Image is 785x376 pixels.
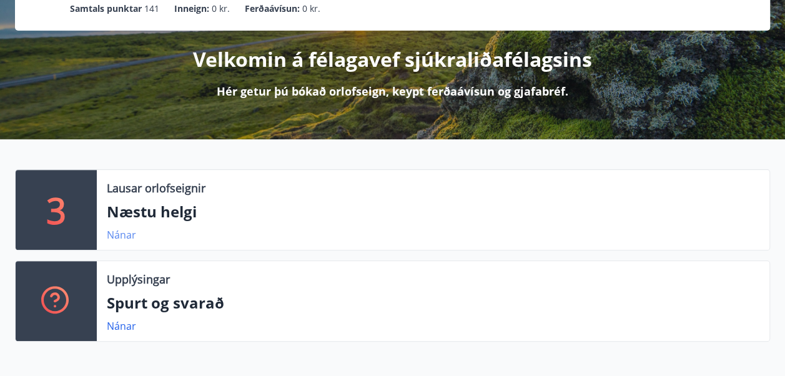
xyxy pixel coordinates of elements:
[107,201,759,222] p: Næstu helgi
[302,2,320,16] span: 0 kr.
[107,319,136,333] a: Nánar
[107,292,759,314] p: Spurt og svarað
[245,2,300,16] p: Ferðaávísun :
[46,186,66,234] p: 3
[107,180,205,196] p: Lausar orlofseignir
[107,271,170,287] p: Upplýsingar
[212,2,230,16] span: 0 kr.
[217,83,568,99] p: Hér getur þú bókað orlofseign, keypt ferðaávísun og gjafabréf.
[193,46,592,73] p: Velkomin á félagavef sjúkraliðafélagsins
[174,2,209,16] p: Inneign :
[70,2,142,16] p: Samtals punktar
[107,228,136,242] a: Nánar
[144,2,159,16] span: 141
